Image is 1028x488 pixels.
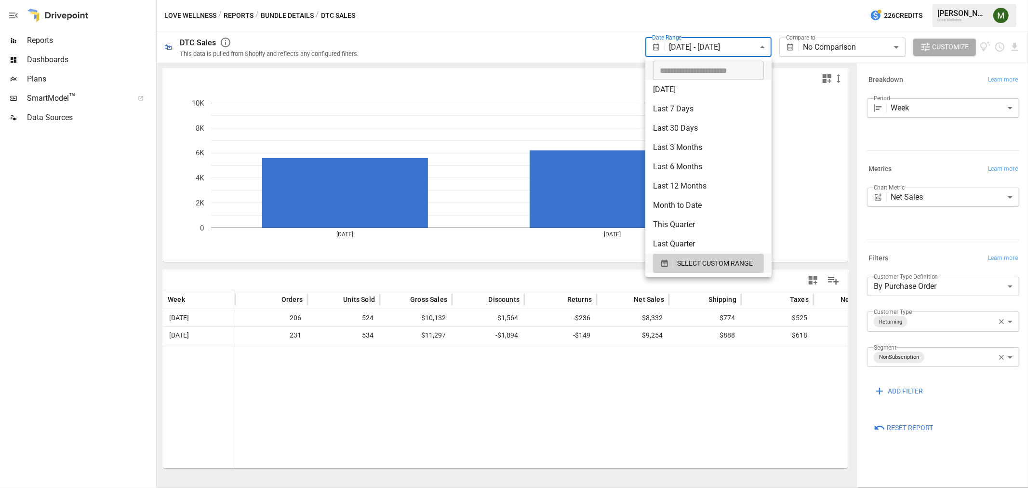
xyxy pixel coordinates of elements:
li: Last 12 Months [645,176,772,196]
li: Last 3 Months [645,138,772,157]
span: SELECT CUSTOM RANGE [677,258,753,270]
li: Last 7 Days [645,99,772,119]
li: Last Quarter [645,234,772,254]
li: Last 6 Months [645,157,772,176]
button: SELECT CUSTOM RANGE [653,254,764,273]
li: This Quarter [645,215,772,234]
li: Last 30 Days [645,119,772,138]
li: Month to Date [645,196,772,215]
li: [DATE] [645,80,772,99]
